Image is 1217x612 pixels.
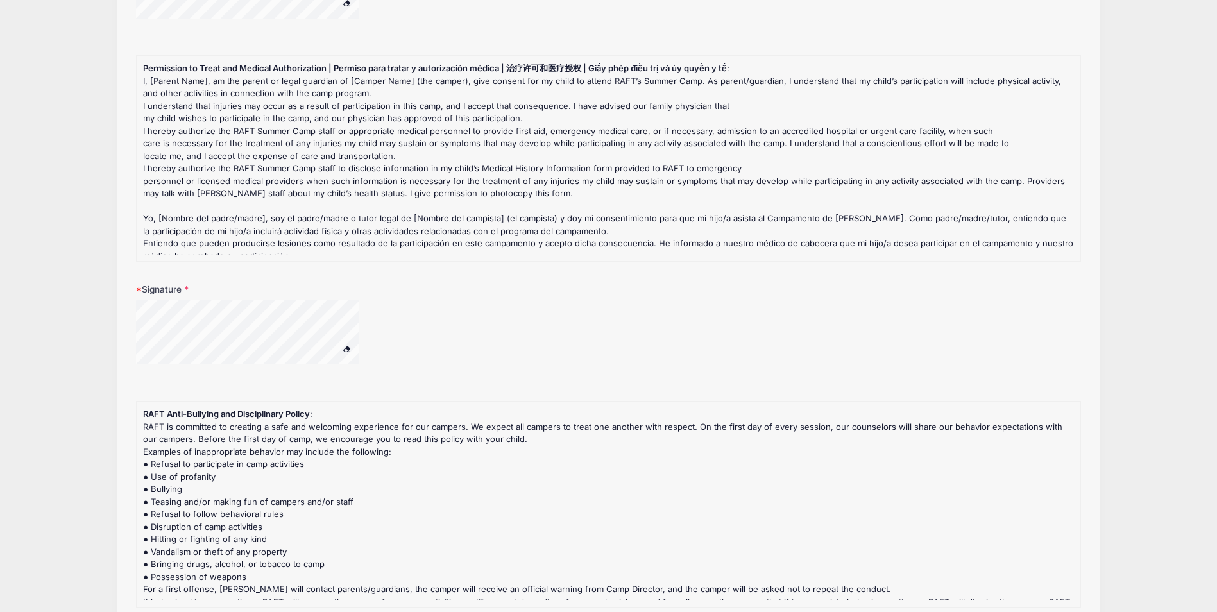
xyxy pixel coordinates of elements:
[143,408,1073,600] div: :
[143,75,1073,588] div: I, [Parent Name], am the parent or legal guardian of [Camper Name] (the camper), give consent for...
[136,283,451,296] label: Signature
[143,62,1073,255] div: :
[143,409,310,419] strong: RAFT Anti-Bullying and Disciplinary Policy
[143,63,727,73] strong: Permission to Treat and Medical Authorization | Permiso para tratar y autorización médica | 治疗许可和...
